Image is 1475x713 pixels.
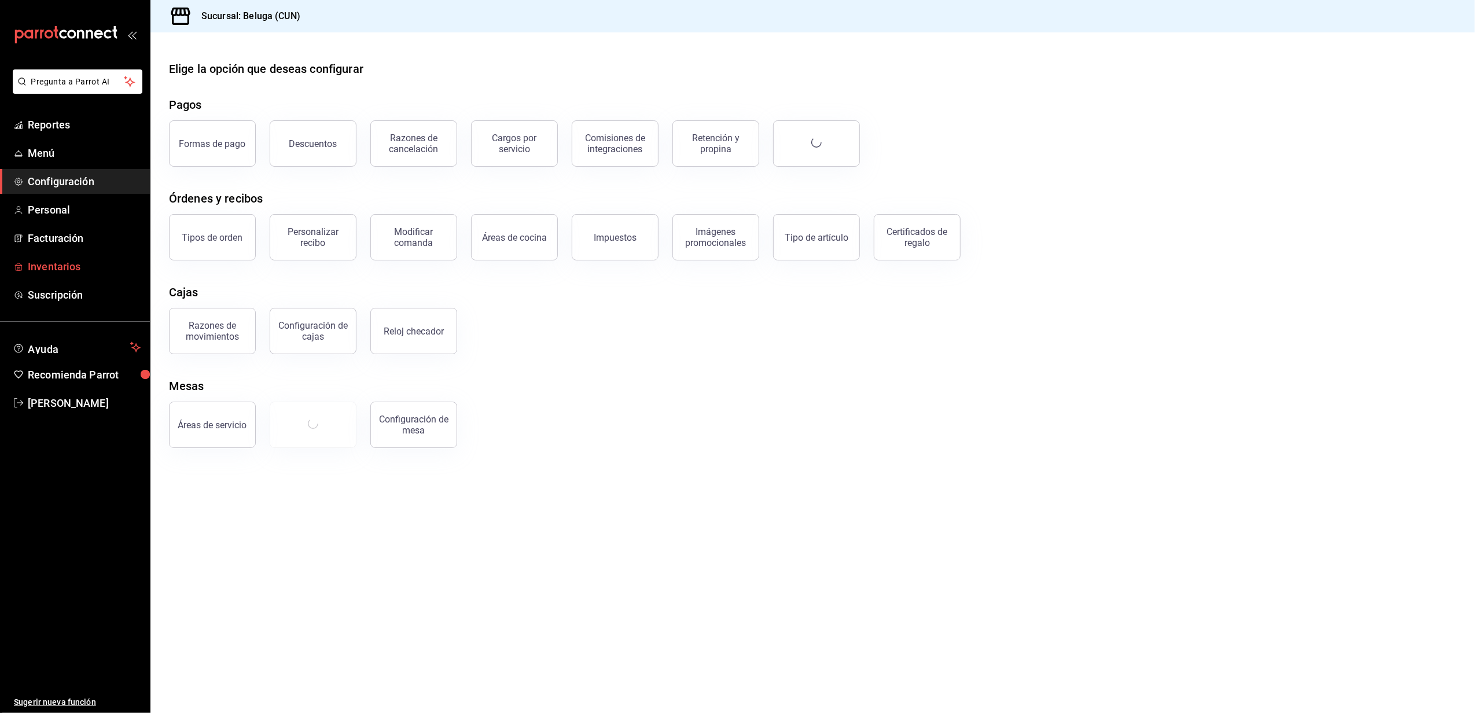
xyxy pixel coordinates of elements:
button: Razones de movimientos [169,308,256,354]
span: Inventarios [28,259,141,274]
button: Tipos de orden [169,214,256,260]
span: Recomienda Parrot [28,367,141,383]
button: Áreas de cocina [471,214,558,260]
div: Modificar comanda [378,226,450,248]
div: Mesas [169,377,204,395]
span: Sugerir nueva función [14,696,141,708]
a: Pregunta a Parrot AI [8,84,142,96]
div: Razones de movimientos [176,320,248,342]
span: Facturación [28,230,141,246]
button: Certificados de regalo [874,214,961,260]
div: Tipos de orden [182,232,243,243]
button: Configuración de cajas [270,308,356,354]
span: Reportes [28,117,141,133]
button: Cargos por servicio [471,120,558,167]
span: Personal [28,202,141,218]
div: Descuentos [289,138,337,149]
button: Tipo de artículo [773,214,860,260]
div: Retención y propina [680,133,752,155]
button: Formas de pago [169,120,256,167]
button: Personalizar recibo [270,214,356,260]
span: Ayuda [28,340,126,354]
div: Imágenes promocionales [680,226,752,248]
button: Retención y propina [672,120,759,167]
button: Impuestos [572,214,659,260]
span: [PERSON_NAME] [28,395,141,411]
div: Áreas de cocina [482,232,547,243]
button: Áreas de servicio [169,402,256,448]
div: Órdenes y recibos [169,190,263,207]
button: Descuentos [270,120,356,167]
button: Pregunta a Parrot AI [13,69,142,94]
div: Reloj checador [384,326,444,337]
button: Configuración de mesa [370,402,457,448]
div: Tipo de artículo [785,232,848,243]
div: Certificados de regalo [881,226,953,248]
h3: Sucursal: Beluga (CUN) [192,9,300,23]
div: Elige la opción que deseas configurar [169,60,363,78]
button: Modificar comanda [370,214,457,260]
div: Configuración de cajas [277,320,349,342]
div: Personalizar recibo [277,226,349,248]
button: Reloj checador [370,308,457,354]
div: Formas de pago [179,138,246,149]
div: Cajas [169,284,198,301]
button: Imágenes promocionales [672,214,759,260]
div: Cargos por servicio [479,133,550,155]
span: Suscripción [28,287,141,303]
button: Razones de cancelación [370,120,457,167]
span: Configuración [28,174,141,189]
div: Configuración de mesa [378,414,450,436]
button: open_drawer_menu [127,30,137,39]
div: Comisiones de integraciones [579,133,651,155]
span: Pregunta a Parrot AI [31,76,124,88]
div: Impuestos [594,232,637,243]
button: Comisiones de integraciones [572,120,659,167]
div: Razones de cancelación [378,133,450,155]
span: Menú [28,145,141,161]
div: Áreas de servicio [178,420,247,431]
div: Pagos [169,96,202,113]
